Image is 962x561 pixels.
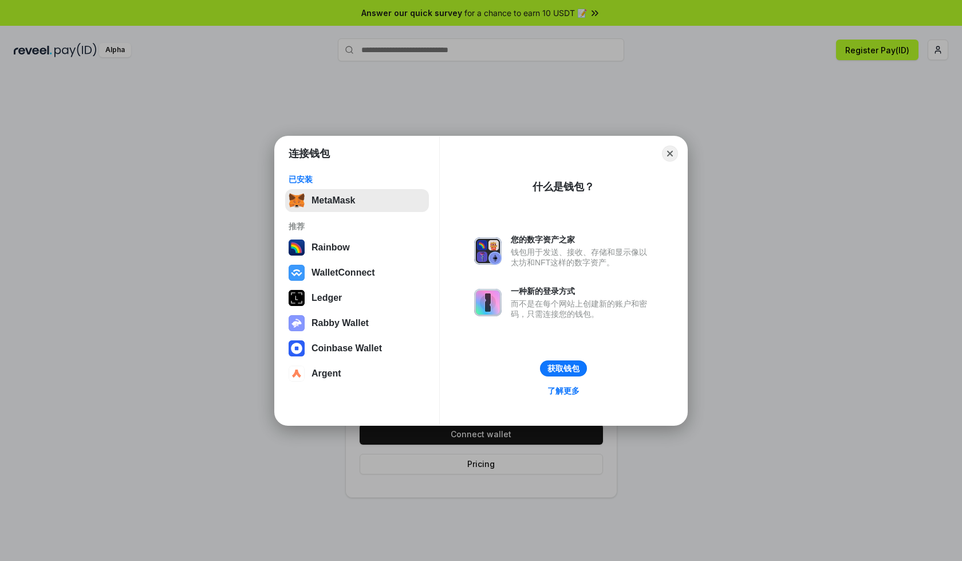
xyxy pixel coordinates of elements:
[289,290,305,306] img: svg+xml,%3Csvg%20xmlns%3D%22http%3A%2F%2Fwww.w3.org%2F2000%2Fsvg%22%20width%3D%2228%22%20height%3...
[285,236,429,259] button: Rainbow
[285,337,429,360] button: Coinbase Wallet
[547,386,579,396] div: 了解更多
[285,362,429,385] button: Argent
[289,240,305,256] img: svg+xml,%3Csvg%20width%3D%22120%22%20height%3D%22120%22%20viewBox%3D%220%200%20120%20120%22%20fil...
[289,221,425,232] div: 推荐
[511,234,653,245] div: 您的数字资产之家
[511,299,653,319] div: 而不是在每个网站上创建新的账户和密码，只需连接您的钱包。
[289,366,305,382] img: svg+xml,%3Csvg%20width%3D%2228%22%20height%3D%2228%22%20viewBox%3D%220%200%2028%2028%22%20fill%3D...
[285,312,429,335] button: Rabby Wallet
[540,360,587,376] button: 获取钱包
[289,265,305,281] img: svg+xml,%3Csvg%20width%3D%2228%22%20height%3D%2228%22%20viewBox%3D%220%200%2028%2028%22%20fill%3D...
[474,237,502,265] img: svg+xml,%3Csvg%20xmlns%3D%22http%3A%2F%2Fwww.w3.org%2F2000%2Fsvg%22%20fill%3D%22none%22%20viewBox...
[533,180,594,194] div: 什么是钱包？
[289,174,425,185] div: 已安装
[312,268,375,278] div: WalletConnect
[474,289,502,316] img: svg+xml,%3Csvg%20xmlns%3D%22http%3A%2F%2Fwww.w3.org%2F2000%2Fsvg%22%20fill%3D%22none%22%20viewBox...
[285,261,429,284] button: WalletConnect
[289,340,305,356] img: svg+xml,%3Csvg%20width%3D%2228%22%20height%3D%2228%22%20viewBox%3D%220%200%2028%2028%22%20fill%3D...
[289,315,305,331] img: svg+xml,%3Csvg%20xmlns%3D%22http%3A%2F%2Fwww.w3.org%2F2000%2Fsvg%22%20fill%3D%22none%22%20viewBox...
[289,193,305,209] img: svg+xml,%3Csvg%20fill%3D%22none%22%20height%3D%2233%22%20viewBox%3D%220%200%2035%2033%22%20width%...
[312,318,369,328] div: Rabby Wallet
[547,363,579,374] div: 获取钱包
[312,195,355,206] div: MetaMask
[289,147,330,160] h1: 连接钱包
[312,293,342,303] div: Ledger
[285,287,429,309] button: Ledger
[662,146,678,162] button: Close
[541,383,586,398] a: 了解更多
[285,189,429,212] button: MetaMask
[312,242,350,253] div: Rainbow
[312,343,382,354] div: Coinbase Wallet
[511,286,653,296] div: 一种新的登录方式
[312,368,341,379] div: Argent
[511,247,653,268] div: 钱包用于发送、接收、存储和显示像以太坊和NFT这样的数字资产。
